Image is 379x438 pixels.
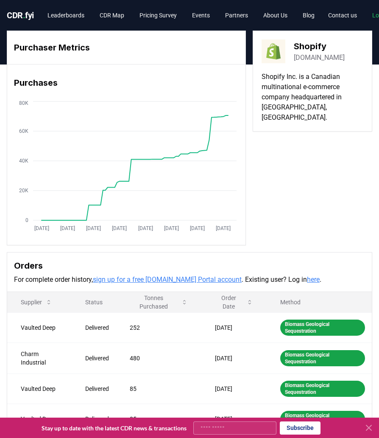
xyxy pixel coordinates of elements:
[294,53,345,63] a: [DOMAIN_NAME]
[85,323,109,332] div: Delivered
[201,312,267,343] td: [DATE]
[85,385,109,393] div: Delivered
[294,40,345,53] h3: Shopify
[185,8,217,23] a: Events
[7,9,34,21] a: CDR.fyi
[280,381,365,397] div: Biomass Geological Sequestration
[41,8,91,23] a: Leaderboards
[208,294,260,311] button: Order Date
[19,100,28,106] tspan: 80K
[85,415,109,423] div: Delivered
[60,225,75,231] tspan: [DATE]
[7,404,72,434] td: Vaulted Deep
[86,225,101,231] tspan: [DATE]
[123,294,195,311] button: Tonnes Purchased
[116,312,201,343] td: 252
[14,259,365,272] h3: Orders
[34,225,49,231] tspan: [DATE]
[14,294,59,311] button: Supplier
[25,217,28,223] tspan: 0
[256,8,294,23] a: About Us
[116,343,201,373] td: 480
[116,373,201,404] td: 85
[14,76,239,89] h3: Purchases
[23,10,25,20] span: .
[7,373,72,404] td: Vaulted Deep
[138,225,153,231] tspan: [DATE]
[190,225,205,231] tspan: [DATE]
[85,354,109,362] div: Delivered
[93,275,242,284] a: sign up for a free [DOMAIN_NAME] Portal account
[307,275,320,284] a: here
[216,225,231,231] tspan: [DATE]
[14,41,239,54] h3: Purchaser Metrics
[112,225,127,231] tspan: [DATE]
[296,8,321,23] a: Blog
[280,350,365,366] div: Biomass Geological Sequestration
[321,8,364,23] a: Contact us
[7,343,72,373] td: Charm Industrial
[262,39,285,63] img: Shopify-logo
[133,8,184,23] a: Pricing Survey
[41,8,321,23] nav: Main
[280,411,365,427] div: Biomass Geological Sequestration
[218,8,255,23] a: Partners
[201,343,267,373] td: [DATE]
[201,404,267,434] td: [DATE]
[14,275,365,285] p: For complete order history, . Existing user? Log in .
[7,10,34,20] span: CDR fyi
[262,72,363,123] p: Shopify Inc. is a Canadian multinational e-commerce company headquartered in [GEOGRAPHIC_DATA], [...
[19,188,28,194] tspan: 20K
[116,404,201,434] td: 85
[19,128,28,134] tspan: 60K
[280,320,365,336] div: Biomass Geological Sequestration
[78,298,109,306] p: Status
[19,158,28,164] tspan: 40K
[201,373,267,404] td: [DATE]
[7,312,72,343] td: Vaulted Deep
[93,8,131,23] a: CDR Map
[164,225,179,231] tspan: [DATE]
[273,298,365,306] p: Method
